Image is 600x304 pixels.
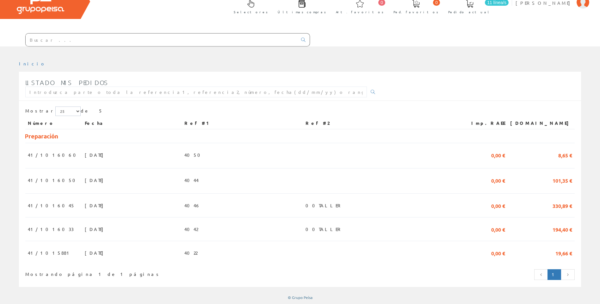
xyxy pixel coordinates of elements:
span: [DATE] [85,247,107,258]
span: [DATE] [85,175,107,185]
span: Preparación [25,132,58,140]
th: Ref #2 [303,118,460,129]
span: Selectores [234,9,268,15]
a: Inicio [19,61,46,66]
span: [DATE] [85,224,107,234]
span: 19,66 € [555,247,572,258]
span: Ped. favoritos [393,9,438,15]
span: 194,40 € [553,224,572,234]
span: 4050 [184,149,204,160]
span: 4022 [184,247,197,258]
span: 0,00 € [491,200,505,211]
select: Mostrar [55,106,81,116]
span: [DATE] [85,200,107,211]
th: [DOMAIN_NAME] [508,118,575,129]
th: Número [25,118,82,129]
th: Ref #1 [182,118,303,129]
span: 00TALLER [306,200,343,211]
span: 8,65 € [558,149,572,160]
span: 41/1016045 [28,200,75,211]
span: 0,00 € [491,224,505,234]
span: 4046 [184,200,201,211]
div: © Grupo Peisa [19,295,581,300]
a: Página anterior [534,269,548,280]
a: Página actual [547,269,561,280]
span: Pedido actual [448,9,491,15]
span: 0,00 € [491,247,505,258]
input: Buscar ... [26,33,297,46]
span: 00TALLER [306,224,343,234]
span: 330,89 € [553,200,572,211]
div: Mostrando página 1 de 1 páginas [25,269,249,277]
input: Introduzca parte o toda la referencia1, referencia2, número, fecha(dd/mm/yy) o rango de fechas(dd... [25,87,367,97]
a: Página siguiente [561,269,575,280]
span: 4044 [184,175,199,185]
span: Últimas compras [278,9,326,15]
th: Imp.RAEE [460,118,508,129]
span: Art. favoritos [336,9,384,15]
span: 0,00 € [491,175,505,185]
span: 4042 [184,224,198,234]
span: 41/1015881 [28,247,72,258]
span: Listado mis pedidos [25,79,108,86]
label: Mostrar [25,106,81,116]
th: Fecha [82,118,182,129]
span: [DATE] [85,149,107,160]
span: 41/1016050 [28,175,79,185]
span: 41/1016060 [28,149,80,160]
span: 0,00 € [491,149,505,160]
span: 41/1016033 [28,224,74,234]
span: 101,35 € [553,175,572,185]
div: de 5 [25,106,575,118]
